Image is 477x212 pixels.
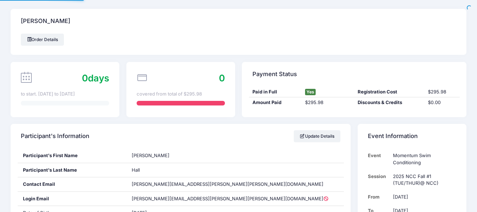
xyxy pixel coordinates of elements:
[305,89,316,95] span: Yes
[368,190,389,204] td: From
[132,195,329,202] span: [PERSON_NAME][EMAIL_ADDRESS][PERSON_NAME][PERSON_NAME][DOMAIN_NAME]
[389,190,456,204] td: [DATE]
[389,149,456,170] td: Momentum Swim Conditioning
[18,149,126,163] div: Participant's First Name
[21,11,70,31] h4: [PERSON_NAME]
[219,73,225,84] span: 0
[249,99,302,106] div: Amount Paid
[368,126,418,147] h4: Event Information
[18,192,126,206] div: Login Email
[302,99,354,106] div: $295.98
[132,167,140,173] span: Hall
[249,88,302,96] div: Paid in Full
[82,71,109,85] div: days
[21,34,64,46] a: Order Details
[368,149,389,170] td: Event
[424,99,459,106] div: $0.00
[132,181,323,187] span: [PERSON_NAME][EMAIL_ADDRESS][PERSON_NAME][PERSON_NAME][DOMAIN_NAME]
[354,88,424,96] div: Registration Cost
[323,196,329,201] span: Unsubscribed
[21,91,109,98] div: to start. [DATE] to [DATE]
[294,130,341,142] a: Update Details
[137,91,225,98] div: covered from total of $295.98
[252,64,297,84] h4: Payment Status
[18,177,126,191] div: Contact Email
[132,153,169,158] span: [PERSON_NAME]
[21,126,89,147] h4: Participant's Information
[354,99,424,106] div: Discounts & Credits
[389,170,456,190] td: 2025 NCC Fall #1 (TUE/THUR)@ NCC)
[368,170,389,190] td: Session
[18,163,126,177] div: Participant's Last Name
[424,88,459,96] div: $295.98
[82,73,88,84] span: 0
